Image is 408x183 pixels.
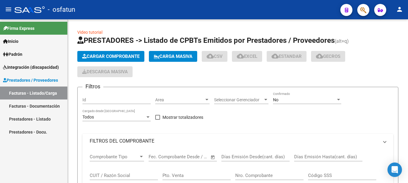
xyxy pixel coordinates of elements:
[48,3,75,16] span: - osfatun
[202,51,227,62] button: CSV
[273,97,278,102] span: No
[207,54,223,59] span: CSV
[154,54,192,59] span: Carga Masiva
[90,138,379,144] mat-panel-title: FILTROS DEL COMPROBANTE
[316,52,323,60] mat-icon: cloud_download
[149,154,173,159] input: Fecha inicio
[162,114,203,121] span: Mostrar totalizadores
[335,38,349,44] span: (alt+q)
[214,97,263,103] span: Seleccionar Gerenciador
[77,51,144,62] button: Cargar Comprobante
[271,54,302,59] span: Estandar
[82,115,94,119] span: Todos
[90,154,139,159] span: Comprobante Tipo
[82,82,103,91] h3: Filtros
[267,51,307,62] button: Estandar
[387,162,402,177] div: Open Intercom Messenger
[210,154,217,161] button: Open calendar
[178,154,208,159] input: Fecha fin
[316,54,340,59] span: Gecros
[77,66,133,77] button: Descarga Masiva
[149,51,197,62] button: Carga Masiva
[271,52,279,60] mat-icon: cloud_download
[82,134,393,148] mat-expansion-panel-header: FILTROS DEL COMPROBANTE
[396,6,403,13] mat-icon: person
[311,51,345,62] button: Gecros
[207,52,214,60] mat-icon: cloud_download
[3,51,22,58] span: Padrón
[82,69,128,74] span: Descarga Masiva
[3,77,58,84] span: Prestadores / Proveedores
[3,64,59,71] span: Integración (discapacidad)
[237,54,257,59] span: EXCEL
[237,52,244,60] mat-icon: cloud_download
[77,30,102,35] a: Video tutorial
[82,54,140,59] span: Cargar Comprobante
[77,66,133,77] app-download-masive: Descarga masiva de comprobantes (adjuntos)
[3,25,34,32] span: Firma Express
[3,38,18,45] span: Inicio
[77,36,335,45] span: PRESTADORES -> Listado de CPBTs Emitidos por Prestadores / Proveedores
[232,51,262,62] button: EXCEL
[155,97,204,103] span: Area
[5,6,12,13] mat-icon: menu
